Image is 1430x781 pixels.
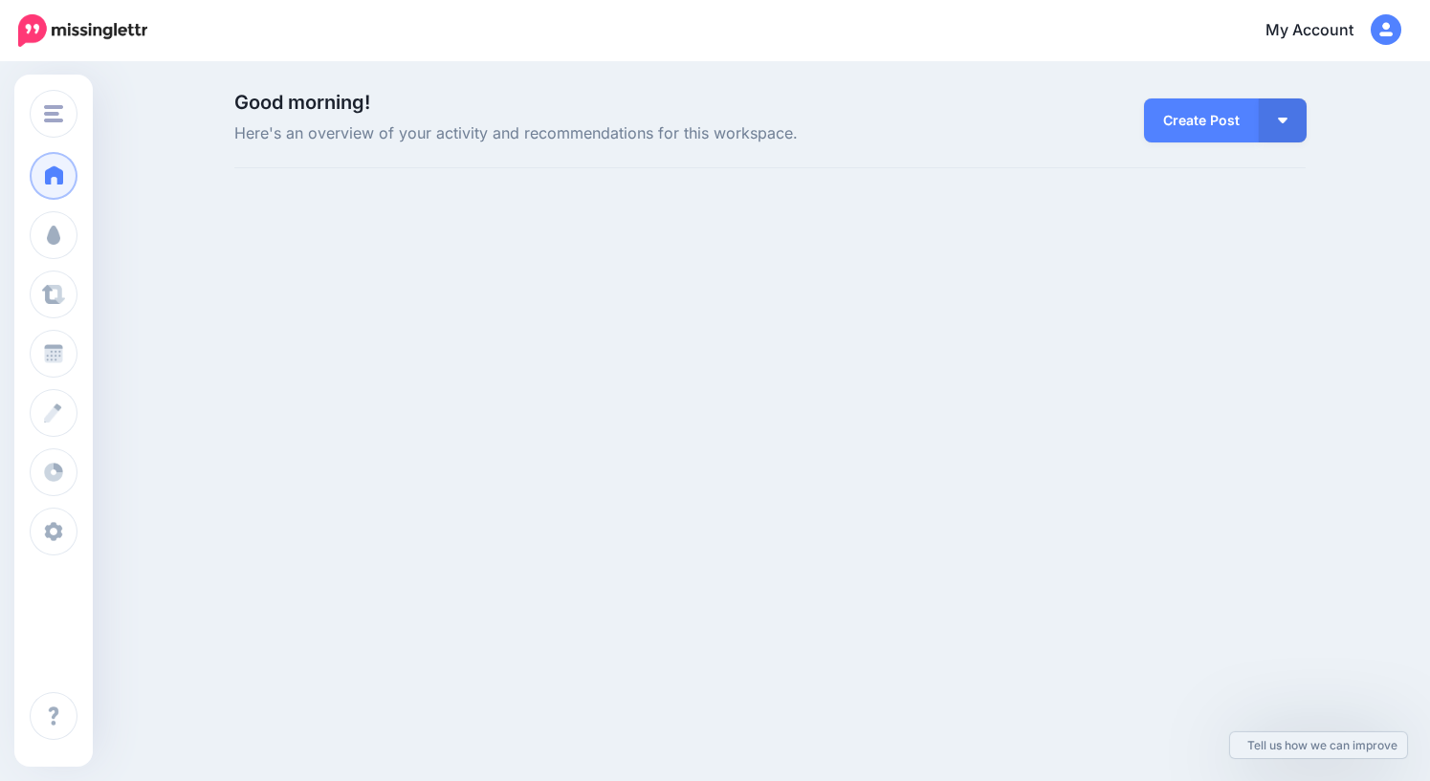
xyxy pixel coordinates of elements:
img: Missinglettr [18,14,147,47]
a: Tell us how we can improve [1230,732,1407,758]
img: menu.png [44,105,63,122]
a: My Account [1246,8,1401,54]
span: Good morning! [234,91,370,114]
a: Create Post [1144,98,1259,142]
img: arrow-down-white.png [1278,118,1287,123]
span: Here's an overview of your activity and recommendations for this workspace. [234,121,939,146]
